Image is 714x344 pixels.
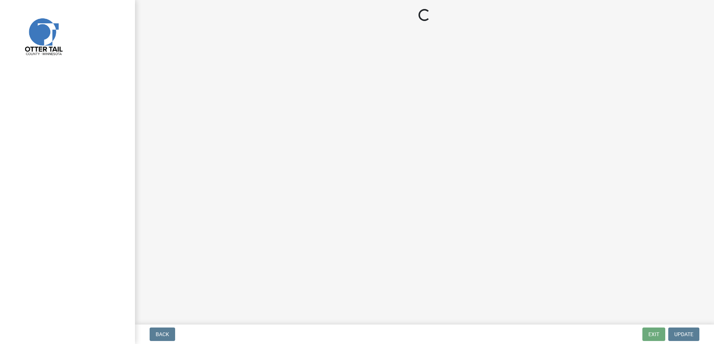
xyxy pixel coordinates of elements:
[674,331,693,337] span: Update
[15,8,71,64] img: Otter Tail County, Minnesota
[642,328,665,341] button: Exit
[668,328,699,341] button: Update
[156,331,169,337] span: Back
[150,328,175,341] button: Back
